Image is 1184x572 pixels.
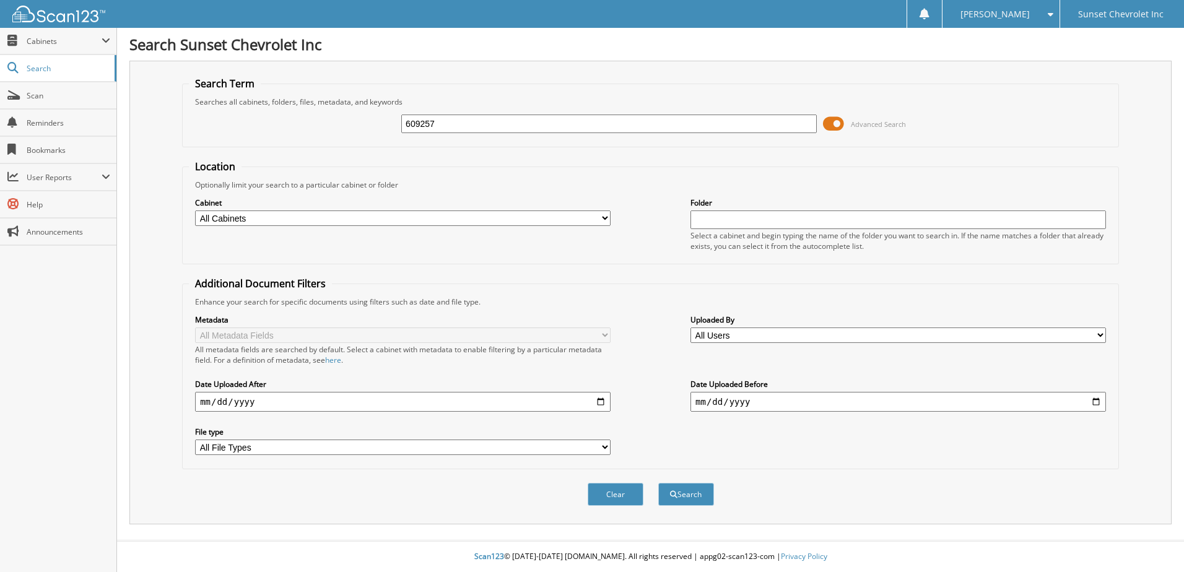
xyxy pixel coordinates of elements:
label: Date Uploaded After [195,379,611,389]
legend: Search Term [189,77,261,90]
a: Privacy Policy [781,551,827,561]
legend: Additional Document Filters [189,277,332,290]
span: [PERSON_NAME] [960,11,1030,18]
h1: Search Sunset Chevrolet Inc [129,34,1172,54]
legend: Location [189,160,242,173]
span: Reminders [27,118,110,128]
button: Search [658,483,714,506]
label: Cabinet [195,197,611,208]
div: © [DATE]-[DATE] [DOMAIN_NAME]. All rights reserved | appg02-scan123-com | [117,542,1184,572]
label: Uploaded By [690,314,1106,325]
span: Search [27,63,108,74]
span: Scan [27,90,110,101]
div: Optionally limit your search to a particular cabinet or folder [189,180,1112,190]
img: scan123-logo-white.svg [12,6,105,22]
div: Searches all cabinets, folders, files, metadata, and keywords [189,97,1112,107]
div: All metadata fields are searched by default. Select a cabinet with metadata to enable filtering b... [195,344,611,365]
input: end [690,392,1106,412]
input: start [195,392,611,412]
label: Date Uploaded Before [690,379,1106,389]
label: File type [195,427,611,437]
span: Cabinets [27,36,102,46]
iframe: Chat Widget [1122,513,1184,572]
div: Select a cabinet and begin typing the name of the folder you want to search in. If the name match... [690,230,1106,251]
span: Help [27,199,110,210]
label: Folder [690,197,1106,208]
button: Clear [588,483,643,506]
span: Advanced Search [851,119,906,129]
span: Sunset Chevrolet Inc [1078,11,1164,18]
a: here [325,355,341,365]
span: Scan123 [474,551,504,561]
span: Announcements [27,227,110,237]
div: Enhance your search for specific documents using filters such as date and file type. [189,297,1112,307]
span: User Reports [27,172,102,183]
span: Bookmarks [27,145,110,155]
label: Metadata [195,314,611,325]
